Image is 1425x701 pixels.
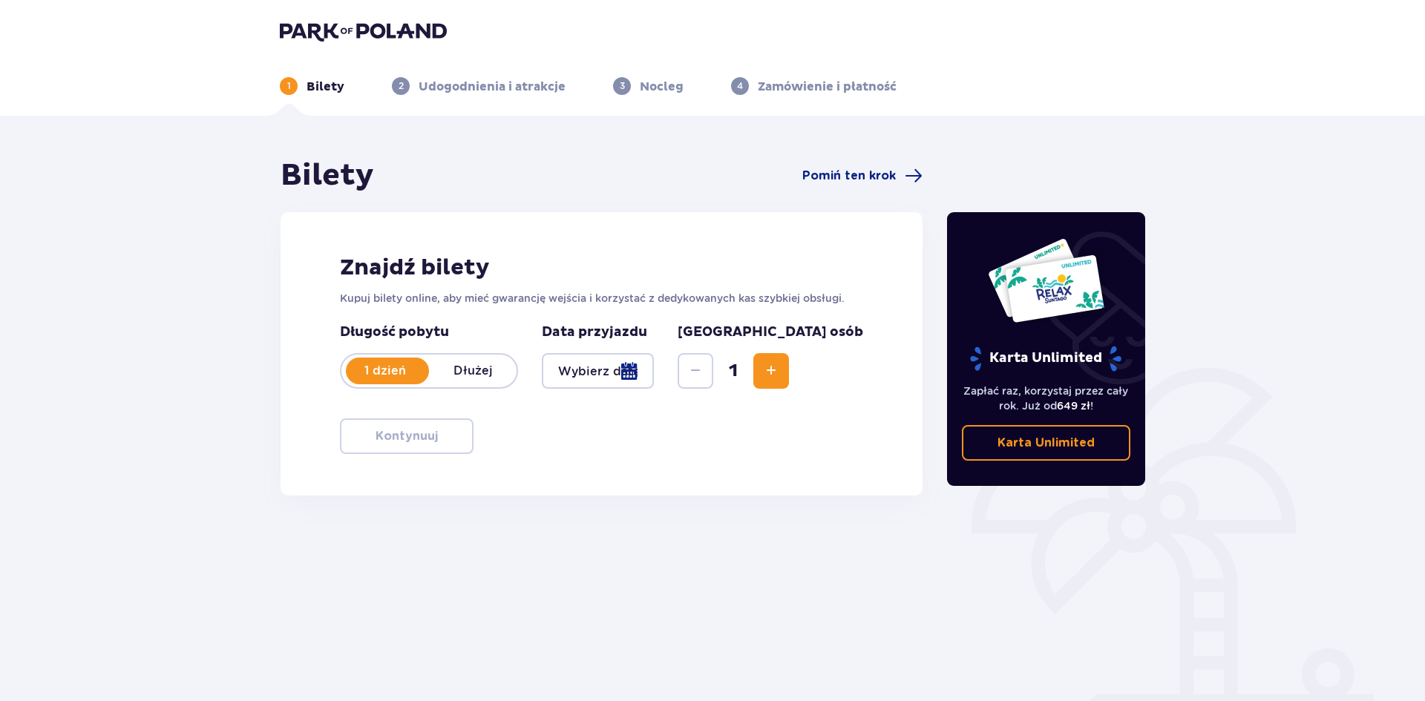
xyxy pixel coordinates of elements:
[620,79,625,93] p: 3
[640,79,684,95] p: Nocleg
[542,323,647,341] p: Data przyjazdu
[753,353,789,389] button: Increase
[758,79,897,95] p: Zamówienie i płatność
[429,363,517,379] p: Dłużej
[802,168,896,184] span: Pomiń ten krok
[802,167,923,185] a: Pomiń ten krok
[399,79,404,93] p: 2
[340,254,863,282] h2: Znajdź bilety
[678,323,863,341] p: [GEOGRAPHIC_DATA] osób
[341,363,429,379] p: 1 dzień
[962,384,1131,413] p: Zapłać raz, korzystaj przez cały rok. Już od !
[280,21,447,42] img: Park of Poland logo
[969,346,1123,372] p: Karta Unlimited
[376,428,438,444] p: Kontynuuj
[340,323,518,341] p: Długość pobytu
[997,435,1095,451] p: Karta Unlimited
[737,79,743,93] p: 4
[1057,400,1090,412] span: 649 zł
[962,425,1131,461] a: Karta Unlimited
[678,353,713,389] button: Decrease
[340,291,863,306] p: Kupuj bilety online, aby mieć gwarancję wejścia i korzystać z dedykowanych kas szybkiej obsługi.
[419,79,566,95] p: Udogodnienia i atrakcje
[340,418,474,454] button: Kontynuuj
[716,360,750,382] span: 1
[287,79,291,93] p: 1
[281,157,374,194] h1: Bilety
[307,79,344,95] p: Bilety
